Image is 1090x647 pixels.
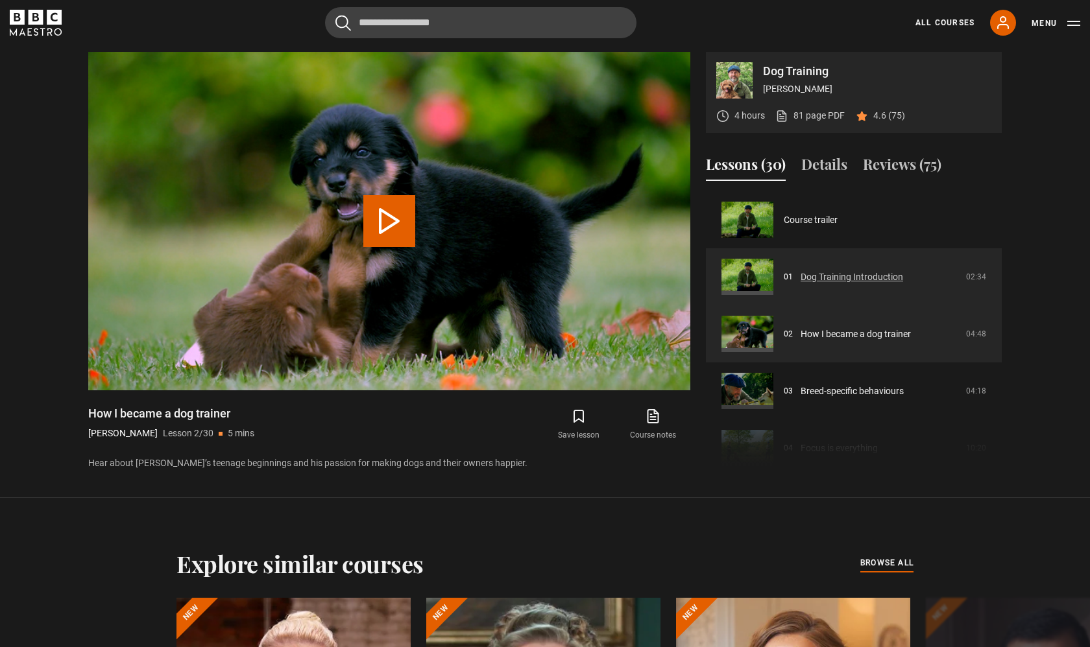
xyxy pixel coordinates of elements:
[10,10,62,36] svg: BBC Maestro
[784,213,838,227] a: Course trailer
[763,65,991,77] p: Dog Training
[88,52,690,390] video-js: Video Player
[176,550,424,577] h2: Explore similar courses
[1032,17,1080,30] button: Toggle navigation
[542,406,616,443] button: Save lesson
[228,427,254,440] p: 5 mins
[88,406,254,421] h1: How I became a dog trainer
[88,456,690,470] p: Hear about [PERSON_NAME]’s teenage beginnings and his passion for making dogs and their owners ha...
[873,109,905,123] p: 4.6 (75)
[801,327,911,341] a: How I became a dog trainer
[335,15,351,31] button: Submit the search query
[706,154,786,181] button: Lessons (30)
[763,82,991,96] p: [PERSON_NAME]
[860,556,914,569] span: browse all
[734,109,765,123] p: 4 hours
[860,556,914,571] a: browse all
[325,7,636,38] input: Search
[801,270,903,284] a: Dog Training Introduction
[163,427,213,440] p: Lesson 2/30
[801,384,904,398] a: Breed-specific behaviours
[915,17,975,29] a: All Courses
[616,406,690,443] a: Course notes
[363,195,415,247] button: Play Lesson How I became a dog trainer
[801,154,847,181] button: Details
[775,109,845,123] a: 81 page PDF
[863,154,941,181] button: Reviews (75)
[88,427,158,440] p: [PERSON_NAME]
